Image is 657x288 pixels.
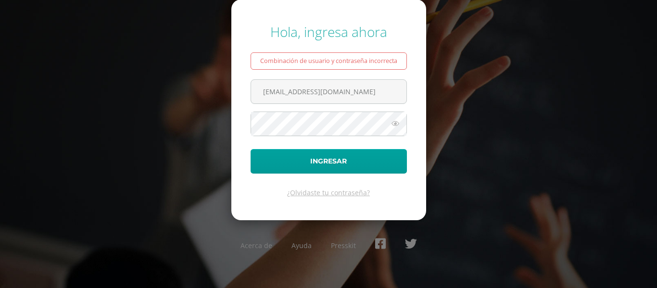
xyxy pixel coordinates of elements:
div: Combinación de usuario y contraseña incorrecta [251,52,407,70]
a: ¿Olvidaste tu contraseña? [287,188,370,197]
button: Ingresar [251,149,407,174]
input: Correo electrónico o usuario [251,80,406,103]
a: Acerca de [240,241,272,250]
a: Ayuda [291,241,312,250]
a: Presskit [331,241,356,250]
div: Hola, ingresa ahora [251,23,407,41]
